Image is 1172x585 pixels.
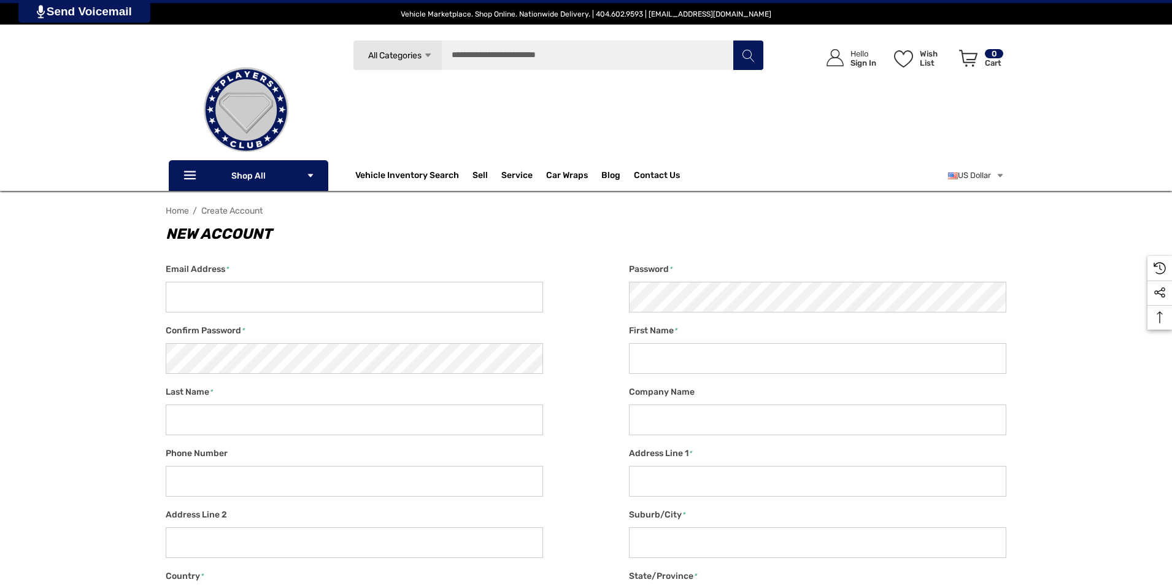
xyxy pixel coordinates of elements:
[166,570,543,583] label: Country
[355,170,459,184] a: Vehicle Inventory Search
[423,51,433,60] svg: Icon Arrow Down
[889,37,954,79] a: Wish List Wish List
[201,206,263,216] a: Create Account
[629,509,1006,521] label: Suburb/City
[959,50,977,67] svg: Review Your Cart
[182,169,201,183] svg: Icon Line
[894,50,913,68] svg: Wish List
[985,49,1003,58] p: 0
[1154,262,1166,274] svg: Recently Viewed
[985,58,1003,68] p: Cart
[850,58,876,68] p: Sign In
[634,170,680,184] a: Contact Us
[629,386,1006,398] label: Company Name
[827,49,844,66] svg: Icon User Account
[1147,311,1172,323] svg: Top
[920,49,952,68] p: Wish List
[368,50,421,61] span: All Categories
[501,170,533,184] a: Service
[629,447,1006,460] label: Address Line 1
[37,5,45,18] img: PjwhLS0gR2VuZXJhdG9yOiBHcmF2aXQuaW8gLS0+PHN2ZyB4bWxucz0iaHR0cDovL3d3dy53My5vcmcvMjAwMC9zdmciIHhtb...
[353,40,442,71] a: All Categories Icon Arrow Down Icon Arrow Up
[166,386,543,398] label: Last Name
[629,263,1006,276] label: Password
[166,325,543,337] label: Confirm Password
[169,160,328,191] p: Shop All
[472,170,488,184] span: Sell
[812,37,882,79] a: Sign in
[546,163,601,188] a: Car Wraps
[166,509,543,521] label: Address Line 2
[185,48,307,171] img: Players Club | Cars For Sale
[601,170,620,184] a: Blog
[401,10,771,18] span: Vehicle Marketplace. Shop Online. Nationwide Delivery. | 404.602.9593 | [EMAIL_ADDRESS][DOMAIN_NAME]
[629,325,1006,337] label: First Name
[166,206,189,216] a: Home
[629,570,1006,583] label: State/Province
[948,163,1004,188] a: USD
[850,49,876,58] p: Hello
[1154,287,1166,299] svg: Social Media
[472,163,501,188] a: Sell
[954,37,1004,85] a: Cart with 0 items
[733,40,763,71] button: Search
[166,447,543,460] label: Phone Number
[166,263,543,276] label: Email Address
[166,200,1006,222] nav: Breadcrumb
[306,171,315,180] svg: Icon Arrow Down
[166,222,1006,246] h1: New Account
[546,170,588,184] span: Car Wraps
